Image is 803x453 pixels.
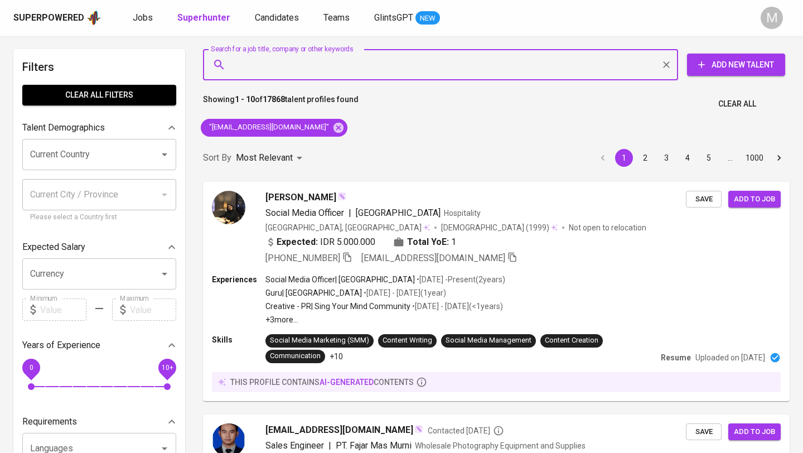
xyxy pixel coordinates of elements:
[659,57,674,73] button: Clear
[337,192,346,201] img: magic_wand.svg
[734,426,775,438] span: Add to job
[451,235,456,249] span: 1
[265,301,410,312] p: Creative - PR | Sing Your Mind Community
[687,54,785,76] button: Add New Talent
[444,209,481,218] span: Hospitality
[320,378,374,387] span: AI-generated
[86,9,101,26] img: app logo
[700,149,718,167] button: Go to page 5
[212,274,265,285] p: Experiences
[336,440,412,451] span: PT. Fajar Mas Murni
[265,253,340,263] span: [PHONE_NUMBER]
[277,235,318,249] b: Expected:
[410,301,503,312] p: • [DATE] - [DATE] ( <1 years )
[691,193,716,206] span: Save
[493,425,504,436] svg: By Jakarta recruiter
[133,11,155,25] a: Jobs
[383,335,432,346] div: Content Writing
[13,9,101,26] a: Superpoweredapp logo
[236,151,293,165] p: Most Relevant
[31,88,167,102] span: Clear All filters
[133,12,153,23] span: Jobs
[374,11,440,25] a: GlintsGPT NEW
[22,339,100,352] p: Years of Experience
[734,193,775,206] span: Add to job
[728,423,781,441] button: Add to job
[721,152,739,163] div: …
[323,11,352,25] a: Teams
[22,117,176,139] div: Talent Demographics
[728,191,781,208] button: Add to job
[446,335,531,346] div: Social Media Management
[742,149,767,167] button: Go to page 1000
[265,440,324,451] span: Sales Engineer
[569,222,646,233] p: Not open to relocation
[349,206,351,220] span: |
[201,119,347,137] div: "[EMAIL_ADDRESS][DOMAIN_NAME]"
[414,425,423,433] img: magic_wand.svg
[22,411,176,433] div: Requirements
[30,212,168,223] p: Please select a Country first
[265,287,362,298] p: Guru | [GEOGRAPHIC_DATA]
[177,11,233,25] a: Superhunter
[330,351,343,362] p: +10
[270,335,369,346] div: Social Media Marketing (SMM)
[29,364,33,372] span: 0
[415,274,505,285] p: • [DATE] - Present ( 2 years )
[679,149,696,167] button: Go to page 4
[545,335,598,346] div: Content Creation
[362,287,446,298] p: • [DATE] - [DATE] ( 1 year )
[691,426,716,438] span: Save
[235,95,255,104] b: 1 - 10
[761,7,783,29] div: M
[718,97,756,111] span: Clear All
[265,191,336,204] span: [PERSON_NAME]
[22,121,105,134] p: Talent Demographics
[415,13,440,24] span: NEW
[686,191,722,208] button: Save
[201,122,336,133] span: "[EMAIL_ADDRESS][DOMAIN_NAME]"
[22,85,176,105] button: Clear All filters
[270,351,321,362] div: Communication
[615,149,633,167] button: page 1
[323,12,350,23] span: Teams
[230,377,414,388] p: this profile contains contents
[22,415,77,428] p: Requirements
[130,298,176,321] input: Value
[696,58,776,72] span: Add New Talent
[265,222,430,233] div: [GEOGRAPHIC_DATA], [GEOGRAPHIC_DATA]
[203,182,790,401] a: [PERSON_NAME]Social Media Officer|[GEOGRAPHIC_DATA]Hospitality[GEOGRAPHIC_DATA], [GEOGRAPHIC_DATA...
[428,425,504,436] span: Contacted [DATE]
[22,58,176,76] h6: Filters
[203,151,231,165] p: Sort By
[686,423,722,441] button: Save
[265,423,413,437] span: [EMAIL_ADDRESS][DOMAIN_NAME]
[415,441,586,450] span: Wholesale Photography Equipment and Supplies
[22,236,176,258] div: Expected Salary
[328,439,331,452] span: |
[265,235,375,249] div: IDR 5.000.000
[695,352,765,363] p: Uploaded on [DATE]
[157,147,172,162] button: Open
[255,12,299,23] span: Candidates
[265,314,505,325] p: +3 more ...
[356,208,441,218] span: [GEOGRAPHIC_DATA]
[203,94,359,114] p: Showing of talent profiles found
[374,12,413,23] span: GlintsGPT
[22,240,85,254] p: Expected Salary
[441,222,526,233] span: [DEMOGRAPHIC_DATA]
[212,334,265,345] p: Skills
[770,149,788,167] button: Go to next page
[263,95,285,104] b: 17868
[177,12,230,23] b: Superhunter
[592,149,790,167] nav: pagination navigation
[236,148,306,168] div: Most Relevant
[22,334,176,356] div: Years of Experience
[441,222,558,233] div: (1999)
[361,253,505,263] span: [EMAIL_ADDRESS][DOMAIN_NAME]
[212,191,245,224] img: dea103600ea7ff15ecfb987c7ecf947e.jpg
[255,11,301,25] a: Candidates
[657,149,675,167] button: Go to page 3
[40,298,86,321] input: Value
[714,94,761,114] button: Clear All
